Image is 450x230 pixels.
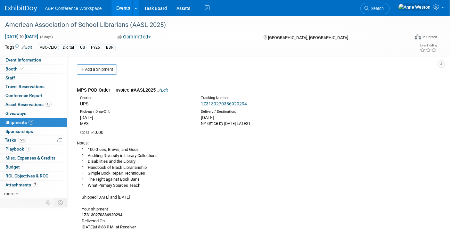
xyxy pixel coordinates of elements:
[26,147,30,152] span: 1
[77,140,432,146] div: Notes:
[0,118,67,127] a: Shipments2
[5,129,33,134] span: Sponsorships
[5,111,26,116] span: Giveaways
[5,164,20,169] span: Budget
[0,127,67,136] a: Sponsorships
[0,109,67,118] a: Giveaways
[0,100,67,109] a: Asset Reservations15
[77,64,117,75] a: Add a Shipment
[80,130,106,135] span: 0.00
[360,3,390,14] a: Search
[398,4,431,11] img: Anne Weston
[5,34,38,39] span: [DATE] [DATE]
[369,6,384,11] span: Search
[5,5,37,12] img: ExhibitDay
[80,121,191,127] div: MPS
[0,74,67,82] a: Staff
[0,154,67,162] a: Misc. Expenses & Credits
[80,130,94,135] span: Cost: £
[45,6,102,11] span: A&P Conference Workspace
[5,93,43,98] span: Conference Report
[5,44,32,51] td: Tags
[5,75,15,80] span: Staff
[201,114,312,121] div: [DATE]
[45,102,52,107] span: 15
[0,91,67,100] a: Conference Report
[80,109,191,114] div: Pick-up / Drop-Off:
[80,101,191,107] div: UPS
[33,182,37,187] span: 7
[61,44,76,51] div: Digital
[201,109,312,114] div: Delivery / Destination:
[82,212,122,217] b: 1Z3130270386920294
[21,45,32,50] a: Edit
[5,182,37,187] span: Attachments
[0,82,67,91] a: Travel Reservations
[0,65,67,73] a: Booth
[0,145,67,153] a: Playbook1
[268,35,348,40] span: [GEOGRAPHIC_DATA], [GEOGRAPHIC_DATA]
[201,95,342,101] div: Tracking Number:
[5,84,45,89] span: Travel Reservations
[5,173,48,178] span: ROI, Objectives & ROO
[5,146,30,152] span: Playbook
[116,225,136,229] b: at Receiver
[38,44,59,51] div: ABC-CLIO
[0,172,67,180] a: ROI, Objectives & ROO
[29,120,33,125] span: 2
[20,67,24,70] i: Booth reservation complete
[5,66,25,71] span: Booth
[5,155,55,160] span: Misc. Expenses & Credits
[54,198,67,207] td: Toggle Event Tabs
[5,120,33,125] span: Shipments
[157,88,168,93] a: Edit
[78,44,87,51] div: US
[422,35,437,39] div: In-Person
[5,102,52,107] span: Asset Reservations
[4,191,14,196] span: more
[415,34,421,39] img: Format-Inperson.png
[104,44,116,51] div: BDR
[80,95,191,101] div: Courier:
[5,57,41,62] span: Event Information
[0,56,67,64] a: Event Information
[77,87,432,94] div: MPS POD Order - Invoice #AASL2025
[19,34,25,39] span: to
[5,137,26,143] span: Tasks
[0,189,67,198] a: more
[18,138,26,143] span: 72%
[94,225,115,229] b: at 3:33 P.M.
[420,44,437,47] div: Event Rating
[80,114,191,121] div: [DATE]
[373,33,437,43] div: Event Format
[0,136,67,144] a: Tasks72%
[3,19,400,31] div: American Association of School Librarians (AASL 2025)
[43,198,54,207] td: Personalize Event Tab Strip
[89,44,102,51] div: FY26
[201,121,312,127] div: NY Office by [DATE] LATEST
[39,35,53,39] span: (3 days)
[0,163,67,171] a: Budget
[115,34,153,40] button: Committed
[0,181,67,189] a: Attachments7
[201,101,247,106] a: 1Z3130270386920294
